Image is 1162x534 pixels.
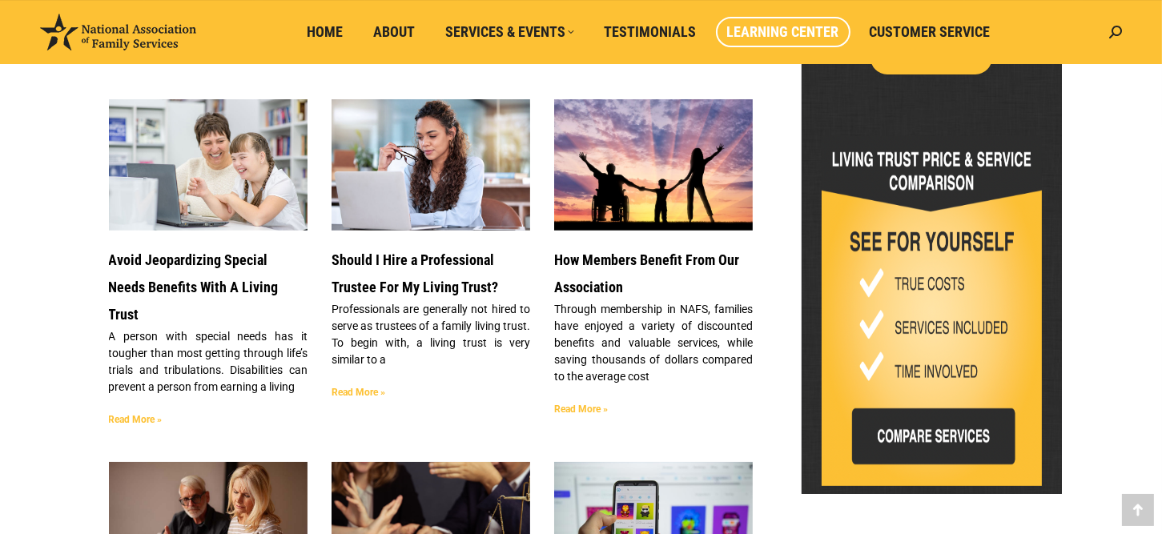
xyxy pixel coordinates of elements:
[363,17,427,47] a: About
[330,94,531,235] img: Do I need a professional to manage my Living Trust?
[107,98,308,231] img: Special Needs Living Trust
[332,301,530,368] p: Professionals are generally not hired to serve as trustees of a family living trust. To begin wit...
[374,23,416,41] span: About
[296,17,355,47] a: Home
[554,301,753,385] p: Through membership in NAFS, families have enjoyed a variety of discounted benefits and valuable s...
[554,404,608,415] a: Read more about How Members Benefit From Our Association
[109,328,308,395] p: A person with special needs has it tougher than most getting through life’s trials and tribulatio...
[332,99,530,231] a: Do I need a professional to manage my Living Trust?
[109,414,163,425] a: Read more about Avoid Jeopardizing Special Needs Benefits With A Living Trust
[593,17,708,47] a: Testimonials
[605,23,697,41] span: Testimonials
[727,23,839,41] span: Learning Center
[716,17,850,47] a: Learning Center
[870,23,991,41] span: Customer Service
[40,14,196,50] img: National Association of Family Services
[308,23,344,41] span: Home
[822,136,1042,486] img: Living-Trust-Price-and-Service-Comparison
[554,99,753,231] a: Family Holding hands enjoying the sunset. Member Benefits Header Image
[446,23,574,41] span: Services & Events
[109,99,308,231] a: Special Needs Living Trust
[553,98,754,231] img: Family Holding hands enjoying the sunset. Member Benefits Header Image
[332,387,385,398] a: Read more about Should I Hire a Professional Trustee For My Living Trust?
[109,251,279,323] a: Avoid Jeopardizing Special Needs Benefits With A Living Trust
[332,251,498,295] a: Should I Hire a Professional Trustee For My Living Trust?
[858,17,1002,47] a: Customer Service
[554,251,739,295] a: How Members Benefit From Our Association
